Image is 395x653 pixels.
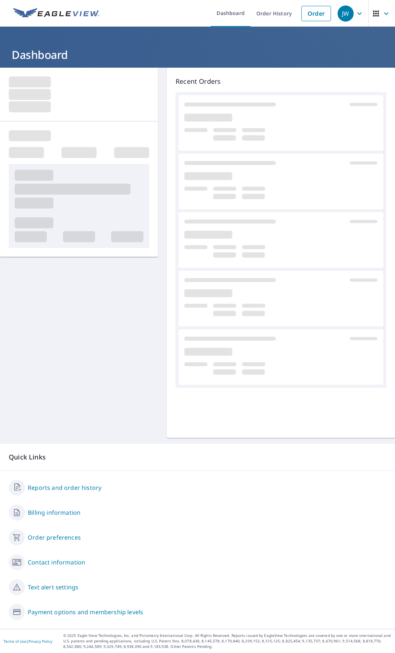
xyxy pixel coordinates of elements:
[13,8,99,19] img: EV Logo
[9,47,386,62] h1: Dashboard
[28,583,78,592] a: Text alert settings
[301,6,331,21] a: Order
[28,608,143,616] a: Payment options and membership levels
[63,633,391,649] p: © 2025 Eagle View Technologies, Inc. and Pictometry International Corp. All Rights Reserved. Repo...
[338,5,354,22] div: JW
[4,639,26,644] a: Terms of Use
[28,483,101,492] a: Reports and order history
[29,639,52,644] a: Privacy Policy
[4,639,52,643] p: |
[176,76,386,86] p: Recent Orders
[28,508,80,517] a: Billing information
[28,533,81,542] a: Order preferences
[9,453,386,462] p: Quick Links
[28,558,85,567] a: Contact information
